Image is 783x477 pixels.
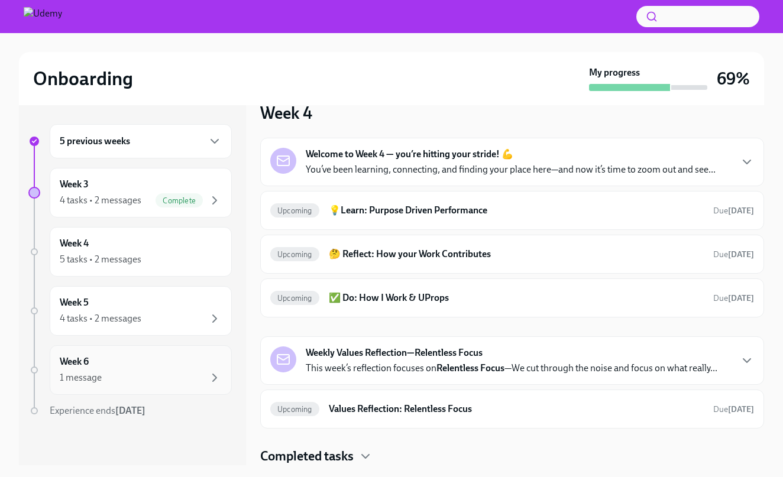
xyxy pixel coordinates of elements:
span: Complete [156,196,203,205]
h6: Week 6 [60,355,89,368]
span: Upcoming [270,206,319,215]
h6: Week 3 [60,178,89,191]
div: 4 tasks • 2 messages [60,194,141,207]
span: August 23rd, 2025 09:00 [713,293,754,304]
span: Due [713,293,754,303]
h6: ✅ Do: How I Work & UProps [329,291,704,304]
strong: [DATE] [115,405,145,416]
img: Udemy [24,7,62,26]
div: 4 tasks • 2 messages [60,312,141,325]
span: August 23rd, 2025 09:00 [713,249,754,260]
h6: Values Reflection: Relentless Focus [329,403,704,416]
a: UpcomingValues Reflection: Relentless FocusDue[DATE] [270,400,754,418]
span: Due [713,249,754,259]
span: August 23rd, 2025 09:00 [713,205,754,216]
span: Experience ends [50,405,145,416]
p: This week’s reflection focuses on —We cut through the noise and focus on what really... [306,362,717,375]
a: Week 61 message [28,345,232,395]
a: Week 34 tasks • 2 messagesComplete [28,168,232,218]
h6: 💡Learn: Purpose Driven Performance [329,204,704,217]
strong: [DATE] [728,404,754,414]
span: August 25th, 2025 09:00 [713,404,754,415]
a: Upcoming🤔 Reflect: How your Work ContributesDue[DATE] [270,245,754,264]
a: Upcoming💡Learn: Purpose Driven PerformanceDue[DATE] [270,201,754,220]
h3: 69% [717,68,750,89]
h6: 🤔 Reflect: How your Work Contributes [329,248,704,261]
div: 5 previous weeks [50,124,232,158]
strong: [DATE] [728,206,754,216]
div: 1 message [60,371,102,384]
span: Upcoming [270,294,319,303]
p: You’ve been learning, connecting, and finding your place here—and now it’s time to zoom out and s... [306,163,716,176]
strong: Relentless Focus [436,362,504,374]
h2: Onboarding [33,67,133,90]
div: 5 tasks • 2 messages [60,253,141,266]
strong: [DATE] [728,293,754,303]
strong: Welcome to Week 4 — you’re hitting your stride! 💪 [306,148,513,161]
span: Upcoming [270,250,319,259]
span: Due [713,206,754,216]
h3: Week 4 [260,102,312,124]
span: Upcoming [270,405,319,414]
h6: 5 previous weeks [60,135,130,148]
strong: Weekly Values Reflection—Relentless Focus [306,346,483,359]
a: Week 54 tasks • 2 messages [28,286,232,336]
span: Due [713,404,754,414]
a: Week 45 tasks • 2 messages [28,227,232,277]
strong: My progress [589,66,640,79]
strong: [DATE] [728,249,754,259]
h6: Week 4 [60,237,89,250]
h4: Completed tasks [260,447,354,465]
a: Upcoming✅ Do: How I Work & UPropsDue[DATE] [270,288,754,307]
h6: Week 5 [60,296,89,309]
div: Completed tasks [260,447,764,465]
